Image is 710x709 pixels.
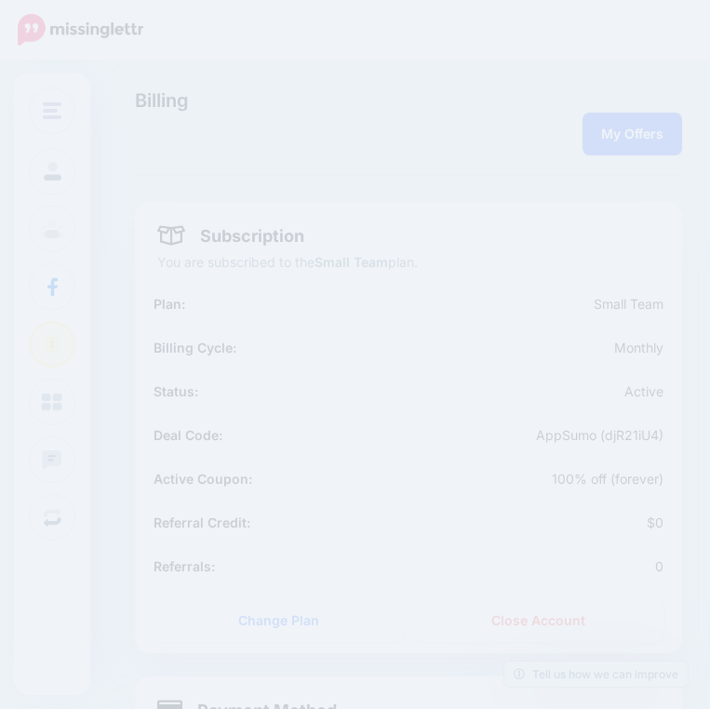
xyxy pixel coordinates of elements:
[154,599,404,642] a: Change Plan
[154,558,215,574] b: Referrals:
[154,427,222,443] b: Deal Code:
[154,471,252,487] b: Active Coupon:
[583,113,682,155] a: My Offers
[413,599,663,642] a: Close Account
[409,424,677,446] div: AppSumo (djR21iU4)
[157,224,304,247] h4: Subscription
[157,251,660,273] p: You are subscribed to the plan.
[409,468,677,489] div: 100% off (forever)
[154,340,236,355] b: Billing Cycle:
[409,381,677,402] div: Active
[504,662,688,687] a: Tell us how we can improve
[409,337,677,358] div: Monthly
[154,296,185,312] b: Plan:
[319,293,677,314] div: Small Team
[135,90,189,112] span: Billing
[655,558,663,574] span: 0
[18,14,143,46] img: Missinglettr
[154,383,198,399] b: Status:
[315,254,388,270] b: Small Team
[409,512,677,533] div: $0
[154,515,250,530] b: Referral Credit:
[43,102,61,119] img: menu.png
